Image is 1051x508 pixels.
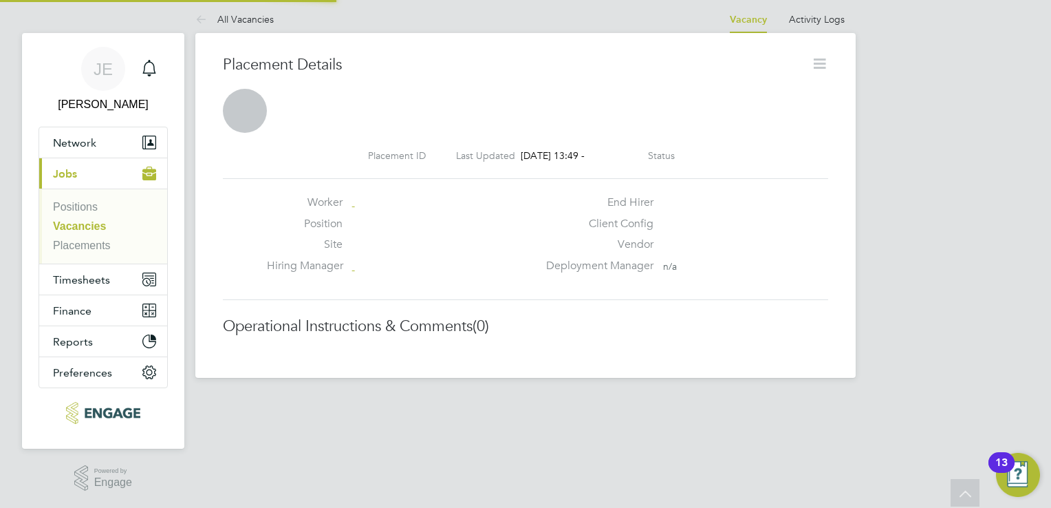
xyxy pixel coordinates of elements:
div: Jobs [39,189,167,264]
label: Site [267,237,343,252]
span: Finance [53,304,91,317]
a: Vacancy [730,14,767,25]
button: Network [39,127,167,158]
span: Timesheets [53,273,110,286]
label: Status [648,149,675,162]
a: Placements [53,240,111,251]
span: Network [53,136,96,149]
label: Last Updated [456,149,515,162]
button: Open Resource Center, 13 new notifications [996,453,1040,497]
a: All Vacancies [195,13,274,25]
button: Reports [39,326,167,357]
a: Activity Logs [789,13,845,25]
img: xede-logo-retina.png [66,402,140,424]
a: Go to home page [39,402,168,424]
h3: Operational Instructions & Comments [223,317,828,337]
label: Position [267,217,343,231]
a: Powered byEngage [74,465,132,491]
nav: Main navigation [22,33,184,449]
span: [DATE] 13:49 - [521,149,585,162]
button: Timesheets [39,264,167,295]
label: Hiring Manager [267,259,343,273]
label: Client Config [538,217,653,231]
label: Deployment Manager [538,259,653,273]
span: Engage [94,477,132,489]
a: Vacancies [53,220,106,232]
label: Vendor [538,237,653,252]
span: Powered by [94,465,132,477]
a: Positions [53,201,98,213]
button: Finance [39,295,167,326]
label: Worker [267,195,343,210]
span: JE [94,60,113,78]
button: Preferences [39,357,167,388]
span: Joshua Evans [39,96,168,113]
span: n/a [663,260,677,273]
label: End Hirer [538,195,653,210]
span: (0) [473,317,489,335]
a: JE[PERSON_NAME] [39,47,168,113]
button: Jobs [39,158,167,189]
span: Reports [53,335,93,348]
span: Jobs [53,167,77,180]
div: 13 [995,463,1008,480]
label: Placement ID [368,149,426,162]
span: Preferences [53,366,112,379]
h3: Placement Details [223,55,801,75]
